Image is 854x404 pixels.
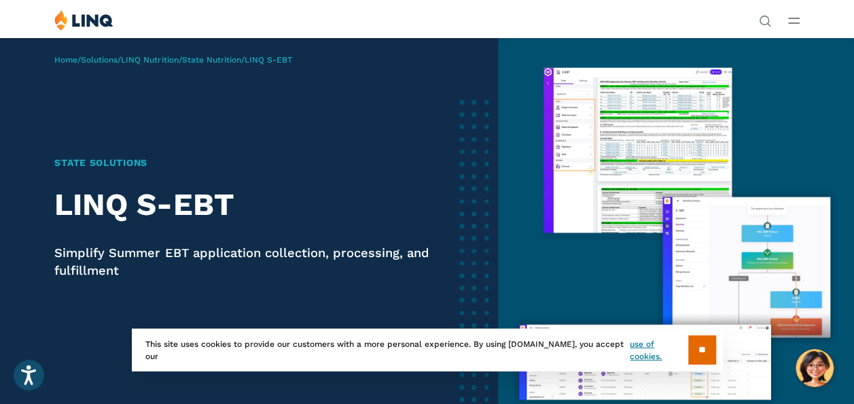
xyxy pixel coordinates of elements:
[181,55,241,65] a: State Nutrition
[54,244,443,280] p: Simplify Summer EBT application collection, processing, and fulfillment
[796,349,834,387] button: Hello, have a question? Let’s chat.
[54,55,291,65] span: / / / /
[54,156,443,170] h1: State Solutions
[759,14,771,26] button: Open Search Bar
[54,55,77,65] a: Home
[630,338,688,363] a: use of cookies.
[244,55,291,65] span: LINQ S-EBT
[81,55,118,65] a: Solutions
[54,10,113,31] img: LINQ | K‑12 Software
[121,55,178,65] a: LINQ Nutrition
[132,329,723,371] div: This site uses cookies to provide our customers with a more personal experience. By using [DOMAIN...
[54,187,443,222] h2: LINQ S-EBT
[788,13,800,28] button: Open Main Menu
[759,10,771,26] nav: Utility Navigation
